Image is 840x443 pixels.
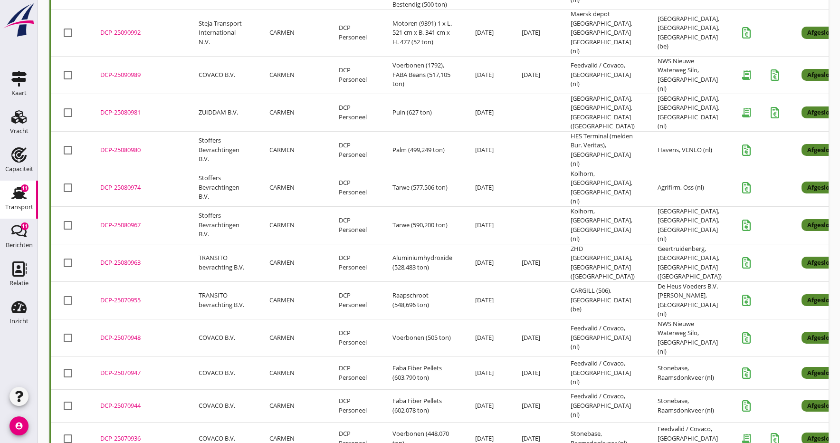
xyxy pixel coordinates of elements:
[646,94,733,131] td: [GEOGRAPHIC_DATA], [GEOGRAPHIC_DATA], [GEOGRAPHIC_DATA] (nl)
[187,244,258,281] td: TRANSITO bevrachting B.V.
[559,244,646,281] td: ZHD [GEOGRAPHIC_DATA], [GEOGRAPHIC_DATA] ([GEOGRAPHIC_DATA])
[100,70,176,80] div: DCP-25090989
[258,281,327,319] td: CARMEN
[646,131,733,169] td: Havens, VENLO (nl)
[381,169,464,206] td: Tarwe (577,506 ton)
[100,368,176,378] div: DCP-25070947
[646,244,733,281] td: Geertruidenberg, [GEOGRAPHIC_DATA], [GEOGRAPHIC_DATA] ([GEOGRAPHIC_DATA])
[10,280,29,286] div: Relatie
[327,94,381,131] td: DCP Personeel
[100,401,176,411] div: DCP-25070944
[327,281,381,319] td: DCP Personeel
[464,131,510,169] td: [DATE]
[559,56,646,94] td: Feedvalid / Covaco, [GEOGRAPHIC_DATA] (nl)
[559,10,646,57] td: Maersk depot [GEOGRAPHIC_DATA], [GEOGRAPHIC_DATA] [GEOGRAPHIC_DATA] (nl)
[464,10,510,57] td: [DATE]
[327,10,381,57] td: DCP Personeel
[258,356,327,389] td: CARMEN
[510,319,559,356] td: [DATE]
[381,56,464,94] td: Voerbonen (1792), FABA Beans (517,105 ton)
[464,169,510,206] td: [DATE]
[381,319,464,356] td: Voerbonen (505 ton)
[381,244,464,281] td: Aluminiumhydroxide (528,483 ton)
[559,281,646,319] td: CARGILL (506), [GEOGRAPHIC_DATA] (be)
[258,56,327,94] td: CARMEN
[559,206,646,244] td: Kolhorn, [GEOGRAPHIC_DATA], [GEOGRAPHIC_DATA] (nl)
[21,184,29,192] div: 11
[187,131,258,169] td: Stoffers Bevrachtingen B.V.
[5,204,33,210] div: Transport
[464,56,510,94] td: [DATE]
[258,206,327,244] td: CARMEN
[510,356,559,389] td: [DATE]
[646,10,733,57] td: [GEOGRAPHIC_DATA], [GEOGRAPHIC_DATA], [GEOGRAPHIC_DATA] (be)
[392,291,429,309] span: Raapschroot (548,696 ton)
[464,319,510,356] td: [DATE]
[10,416,29,435] i: account_circle
[327,244,381,281] td: DCP Personeel
[187,56,258,94] td: COVACO B.V.
[100,296,176,305] div: DCP-25070955
[258,10,327,57] td: CARMEN
[646,389,733,422] td: Stonebase, Raamsdonkveer (nl)
[327,319,381,356] td: DCP Personeel
[559,319,646,356] td: Feedvalid / Covaco, [GEOGRAPHIC_DATA] (nl)
[327,206,381,244] td: DCP Personeel
[327,389,381,422] td: DCP Personeel
[187,389,258,422] td: COVACO B.V.
[464,244,510,281] td: [DATE]
[5,166,33,172] div: Capaciteit
[737,103,756,122] i: receipt_long
[646,169,733,206] td: Agrifirm, Oss (nl)
[510,244,559,281] td: [DATE]
[646,206,733,244] td: [GEOGRAPHIC_DATA], [GEOGRAPHIC_DATA], [GEOGRAPHIC_DATA] (nl)
[100,108,176,117] div: DCP-25080981
[187,169,258,206] td: Stoffers Bevrachtingen B.V.
[381,356,464,389] td: Faba Fiber Pellets (603,790 ton)
[2,2,36,38] img: logo-small.a267ee39.svg
[187,356,258,389] td: COVACO B.V.
[187,319,258,356] td: COVACO B.V.
[559,94,646,131] td: [GEOGRAPHIC_DATA], [GEOGRAPHIC_DATA], [GEOGRAPHIC_DATA] ([GEOGRAPHIC_DATA])
[510,56,559,94] td: [DATE]
[559,356,646,389] td: Feedvalid / Covaco, [GEOGRAPHIC_DATA] (nl)
[464,206,510,244] td: [DATE]
[646,319,733,356] td: NWS Nieuwe Waterweg Silo, [GEOGRAPHIC_DATA] (nl)
[258,244,327,281] td: CARMEN
[187,206,258,244] td: Stoffers Bevrachtingen B.V.
[11,90,27,96] div: Kaart
[464,356,510,389] td: [DATE]
[100,258,176,268] div: DCP-25080963
[559,389,646,422] td: Feedvalid / Covaco, [GEOGRAPHIC_DATA] (nl)
[187,10,258,57] td: Steja Transport International N.V.
[258,94,327,131] td: CARMEN
[6,242,33,248] div: Berichten
[464,281,510,319] td: [DATE]
[381,389,464,422] td: Faba Fiber Pellets (602,078 ton)
[327,356,381,389] td: DCP Personeel
[100,183,176,193] div: DCP-25080974
[100,221,176,230] div: DCP-25080967
[187,94,258,131] td: ZUIDDAM B.V.
[381,94,464,131] td: Puin (627 ton)
[258,169,327,206] td: CARMEN
[381,10,464,57] td: Motoren (9391) 1 x L. 521 cm x B. 341 cm x H. 477 (52 ton)
[737,66,756,85] i: receipt_long
[258,319,327,356] td: CARMEN
[464,389,510,422] td: [DATE]
[187,281,258,319] td: TRANSITO bevrachting B.V.
[10,128,29,134] div: Vracht
[464,94,510,131] td: [DATE]
[327,56,381,94] td: DCP Personeel
[258,389,327,422] td: CARMEN
[100,28,176,38] div: DCP-25090992
[327,131,381,169] td: DCP Personeel
[646,356,733,389] td: Stonebase, Raamsdonkveer (nl)
[510,10,559,57] td: [DATE]
[646,281,733,319] td: De Heus Voeders B.V. [PERSON_NAME], [GEOGRAPHIC_DATA] (nl)
[381,131,464,169] td: Palm (499,249 ton)
[258,131,327,169] td: CARMEN
[381,206,464,244] td: Tarwe (590,200 ton)
[559,131,646,169] td: HES Terminal (melden Bur. Veritas), [GEOGRAPHIC_DATA] (nl)
[100,145,176,155] div: DCP-25080980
